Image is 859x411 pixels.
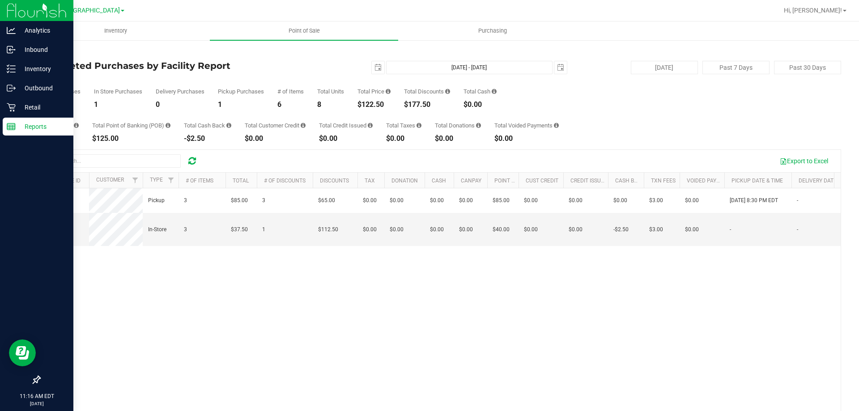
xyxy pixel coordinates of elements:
[7,84,16,93] inline-svg: Outbound
[461,178,481,184] a: CanPay
[357,89,391,94] div: Total Price
[4,400,69,407] p: [DATE]
[245,123,306,128] div: Total Customer Credit
[16,83,69,93] p: Outbound
[702,61,770,74] button: Past 7 Days
[150,177,163,183] a: Type
[687,178,731,184] a: Voided Payment
[74,123,79,128] i: Sum of the successful, non-voided CanPay payment transactions for all purchases in the date range.
[16,102,69,113] p: Retail
[363,196,377,205] span: $0.00
[231,196,248,205] span: $85.00
[631,61,698,74] button: [DATE]
[554,123,559,128] i: Sum of all voided payment transaction amounts, excluding tips and transaction fees, for all purch...
[569,196,583,205] span: $0.00
[39,61,306,71] h4: Completed Purchases by Facility Report
[432,178,446,184] a: Cash
[318,225,338,234] span: $112.50
[404,89,450,94] div: Total Discounts
[16,25,69,36] p: Analytics
[92,27,139,35] span: Inventory
[94,89,142,94] div: In Store Purchases
[649,196,663,205] span: $3.00
[492,89,497,94] i: Sum of the successful, non-voided cash payment transactions for all purchases in the date range. ...
[319,135,373,142] div: $0.00
[7,122,16,131] inline-svg: Reports
[7,103,16,112] inline-svg: Retail
[404,101,450,108] div: $177.50
[59,7,120,14] span: [GEOGRAPHIC_DATA]
[16,121,69,132] p: Reports
[166,123,170,128] i: Sum of the successful, non-voided point-of-banking payment transactions, both via payment termina...
[685,225,699,234] span: $0.00
[264,178,306,184] a: # of Discounts
[430,196,444,205] span: $0.00
[774,61,841,74] button: Past 30 Days
[390,196,404,205] span: $0.00
[435,123,481,128] div: Total Donations
[4,392,69,400] p: 11:16 AM EDT
[317,89,344,94] div: Total Units
[156,101,204,108] div: 0
[184,123,231,128] div: Total Cash Back
[391,178,418,184] a: Donation
[301,123,306,128] i: Sum of the successful, non-voided payments using account credit for all purchases in the date range.
[262,196,265,205] span: 3
[368,123,373,128] i: Sum of all account credit issued for all refunds from returned purchases in the date range.
[569,225,583,234] span: $0.00
[148,196,165,205] span: Pickup
[94,101,142,108] div: 1
[730,196,778,205] span: [DATE] 8:30 PM EDT
[386,135,421,142] div: $0.00
[774,153,834,169] button: Export to Excel
[430,225,444,234] span: $0.00
[570,178,608,184] a: Credit Issued
[799,178,837,184] a: Delivery Date
[320,178,349,184] a: Discounts
[524,196,538,205] span: $0.00
[526,178,558,184] a: Cust Credit
[459,225,473,234] span: $0.00
[613,225,629,234] span: -$2.50
[156,89,204,94] div: Delivery Purchases
[459,196,473,205] span: $0.00
[7,26,16,35] inline-svg: Analytics
[363,225,377,234] span: $0.00
[649,225,663,234] span: $3.00
[357,101,391,108] div: $122.50
[524,225,538,234] span: $0.00
[128,173,143,188] a: Filter
[148,225,166,234] span: In-Store
[277,101,304,108] div: 6
[494,123,559,128] div: Total Voided Payments
[184,196,187,205] span: 3
[210,21,398,40] a: Point of Sale
[797,225,798,234] span: -
[233,178,249,184] a: Total
[184,225,187,234] span: 3
[386,89,391,94] i: Sum of the total prices of all purchases in the date range.
[319,123,373,128] div: Total Credit Issued
[184,135,231,142] div: -$2.50
[372,61,384,74] span: select
[435,135,481,142] div: $0.00
[615,178,645,184] a: Cash Back
[164,173,179,188] a: Filter
[398,21,587,40] a: Purchasing
[784,7,842,14] span: Hi, [PERSON_NAME]!
[318,196,335,205] span: $65.00
[218,101,264,108] div: 1
[445,89,450,94] i: Sum of the discount values applied to the all purchases in the date range.
[494,178,558,184] a: Point of Banking (POB)
[277,89,304,94] div: # of Items
[417,123,421,128] i: Sum of the total taxes for all purchases in the date range.
[386,123,421,128] div: Total Taxes
[92,123,170,128] div: Total Point of Banking (POB)
[685,196,699,205] span: $0.00
[464,101,497,108] div: $0.00
[186,178,213,184] a: # of Items
[226,123,231,128] i: Sum of the cash-back amounts from rounded-up electronic payments for all purchases in the date ra...
[554,61,567,74] span: select
[797,196,798,205] span: -
[476,123,481,128] i: Sum of all round-up-to-next-dollar total price adjustments for all purchases in the date range.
